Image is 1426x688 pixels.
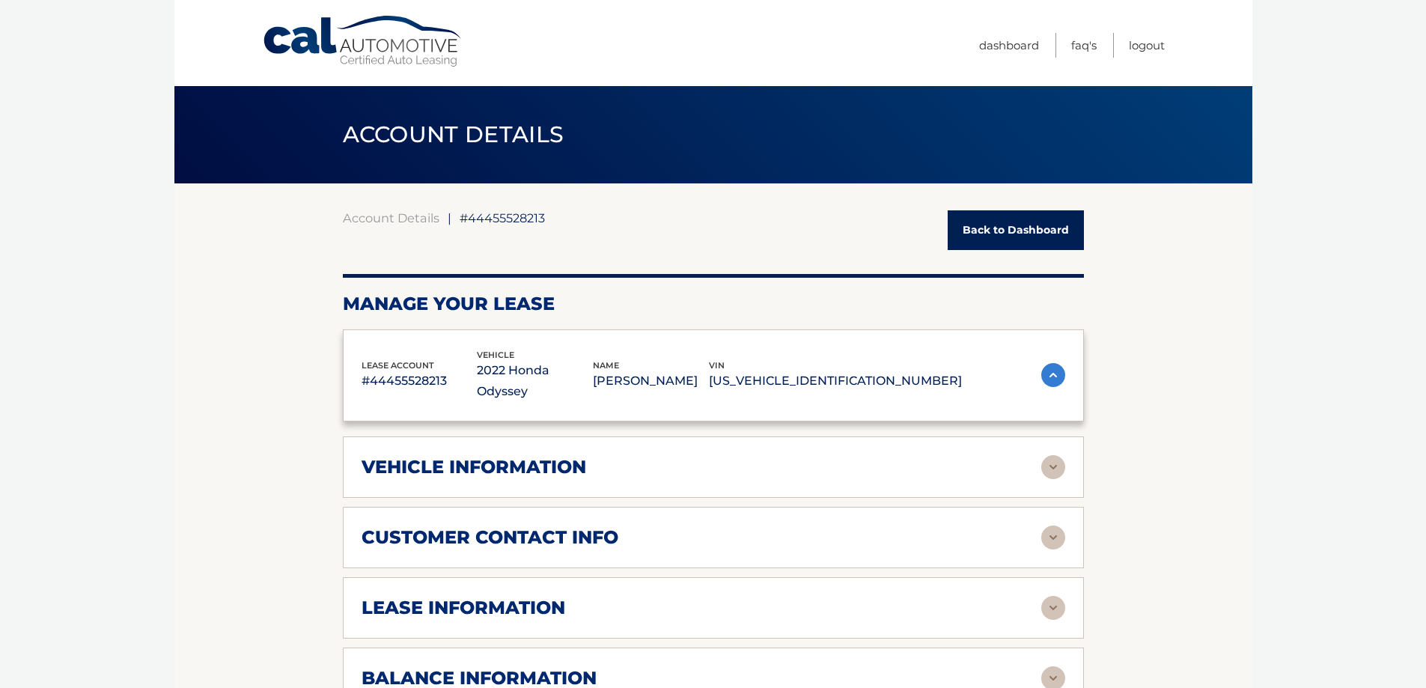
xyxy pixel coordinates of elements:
h2: vehicle information [362,456,586,478]
a: Account Details [343,210,439,225]
span: vin [709,360,725,371]
p: [US_VEHICLE_IDENTIFICATION_NUMBER] [709,371,962,392]
a: Dashboard [979,33,1039,58]
p: [PERSON_NAME] [593,371,709,392]
a: FAQ's [1071,33,1097,58]
h2: customer contact info [362,526,618,549]
span: #44455528213 [460,210,545,225]
span: | [448,210,451,225]
p: #44455528213 [362,371,478,392]
h2: lease information [362,597,565,619]
span: ACCOUNT DETAILS [343,121,564,148]
img: accordion-rest.svg [1041,455,1065,479]
p: 2022 Honda Odyssey [477,360,593,402]
span: vehicle [477,350,514,360]
img: accordion-active.svg [1041,363,1065,387]
a: Back to Dashboard [948,210,1084,250]
h2: Manage Your Lease [343,293,1084,315]
a: Cal Automotive [262,15,464,68]
a: Logout [1129,33,1165,58]
img: accordion-rest.svg [1041,526,1065,550]
span: name [593,360,619,371]
img: accordion-rest.svg [1041,596,1065,620]
span: lease account [362,360,434,371]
